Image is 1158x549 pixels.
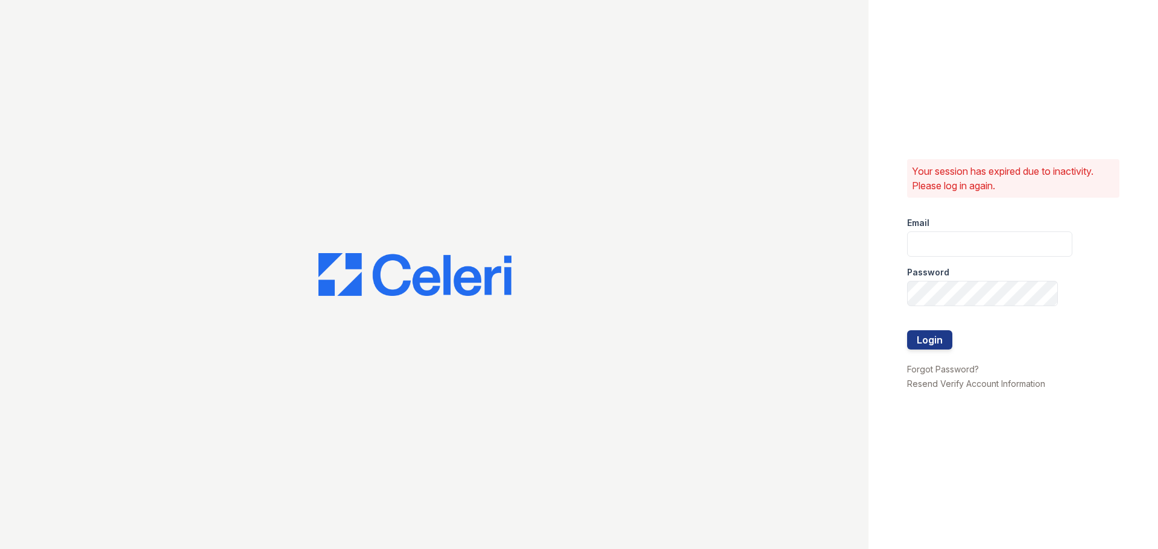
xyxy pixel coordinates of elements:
[907,378,1045,389] a: Resend Verify Account Information
[907,266,949,278] label: Password
[318,253,511,296] img: CE_Logo_Blue-a8612792a0a2168367f1c8372b55b34899dd931a85d93a1a3d3e32e68fde9ad4.png
[907,330,952,350] button: Login
[907,217,929,229] label: Email
[912,164,1115,193] p: Your session has expired due to inactivity. Please log in again.
[907,364,979,374] a: Forgot Password?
